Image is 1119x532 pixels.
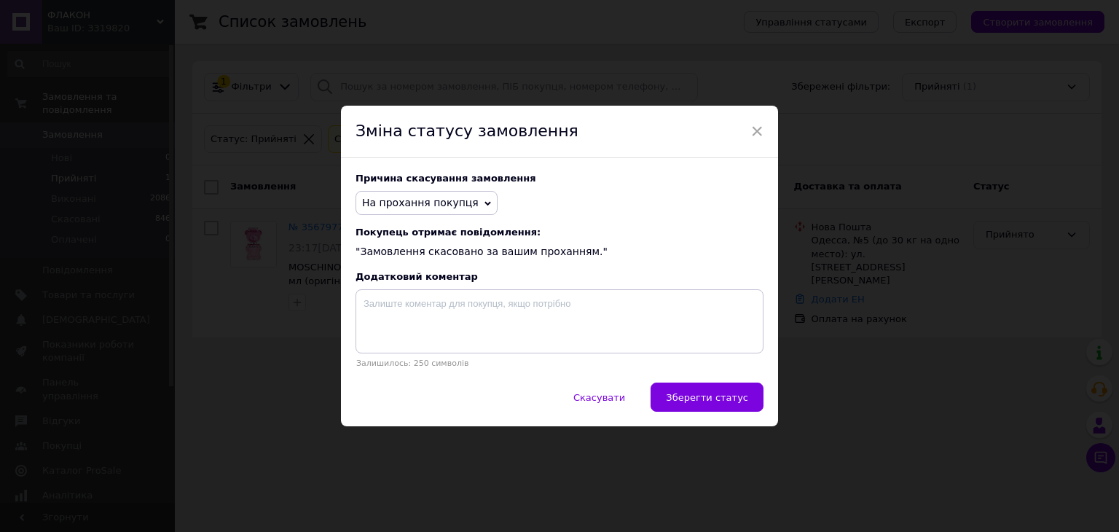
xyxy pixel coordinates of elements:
[651,383,763,412] button: Зберегти статус
[356,227,763,259] div: "Замовлення скасовано за вашим проханням."
[666,392,748,403] span: Зберегти статус
[362,197,479,208] span: На прохання покупця
[573,392,625,403] span: Скасувати
[558,383,640,412] button: Скасувати
[356,359,763,368] p: Залишилось: 250 символів
[356,271,763,282] div: Додатковий коментар
[356,227,763,238] span: Покупець отримає повідомлення:
[341,106,778,158] div: Зміна статусу замовлення
[356,173,763,184] div: Причина скасування замовлення
[750,119,763,144] span: ×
